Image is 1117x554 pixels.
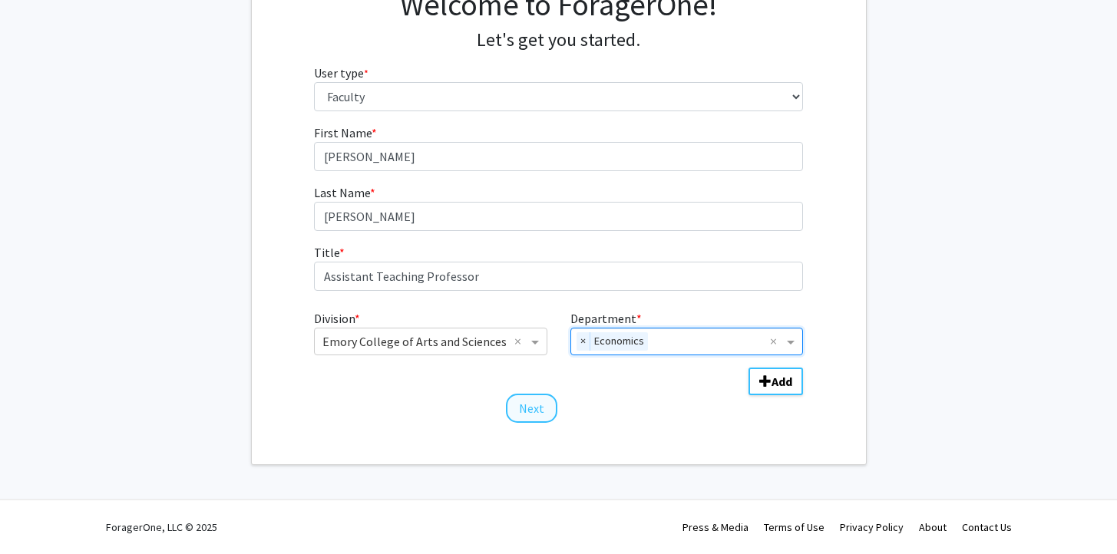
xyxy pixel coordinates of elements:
span: First Name [314,125,372,140]
label: User type [314,64,368,82]
a: Terms of Use [764,520,825,534]
span: Last Name [314,185,370,200]
a: Contact Us [962,520,1012,534]
div: ForagerOne, LLC © 2025 [106,500,217,554]
span: Economics [590,332,648,351]
b: Add [772,374,792,389]
div: Department [559,309,815,355]
ng-select: Department [570,328,803,355]
h4: Let's get you started. [314,29,803,51]
ng-select: Division [314,328,547,355]
button: Next [506,394,557,423]
a: Privacy Policy [840,520,904,534]
button: Add Division/Department [749,368,803,395]
span: × [577,332,590,351]
a: Press & Media [682,520,749,534]
iframe: Chat [12,485,65,542]
span: Clear all [514,332,527,351]
a: About [919,520,947,534]
span: Title [314,245,339,260]
span: Clear all [770,332,783,351]
div: Division [302,309,558,355]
